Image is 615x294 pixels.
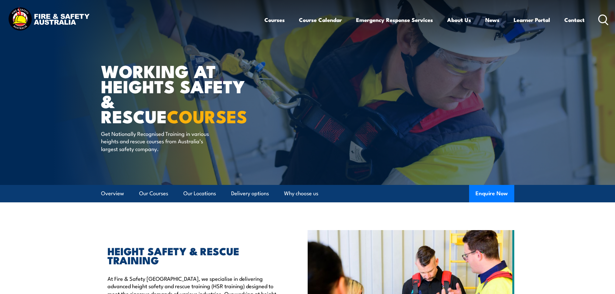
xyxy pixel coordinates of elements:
a: Contact [564,11,585,28]
a: Delivery options [231,185,269,202]
p: Get Nationally Recognised Training in various heights and rescue courses from Australia’s largest... [101,130,219,152]
a: News [485,11,499,28]
a: Courses [264,11,285,28]
a: Overview [101,185,124,202]
button: Enquire Now [469,185,514,202]
a: Course Calendar [299,11,342,28]
strong: COURSES [167,102,247,129]
h1: WORKING AT HEIGHTS SAFETY & RESCUE [101,63,261,124]
a: Why choose us [284,185,318,202]
a: Learner Portal [514,11,550,28]
a: Emergency Response Services [356,11,433,28]
a: About Us [447,11,471,28]
a: Our Courses [139,185,168,202]
h2: HEIGHT SAFETY & RESCUE TRAINING [108,246,278,264]
a: Our Locations [183,185,216,202]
